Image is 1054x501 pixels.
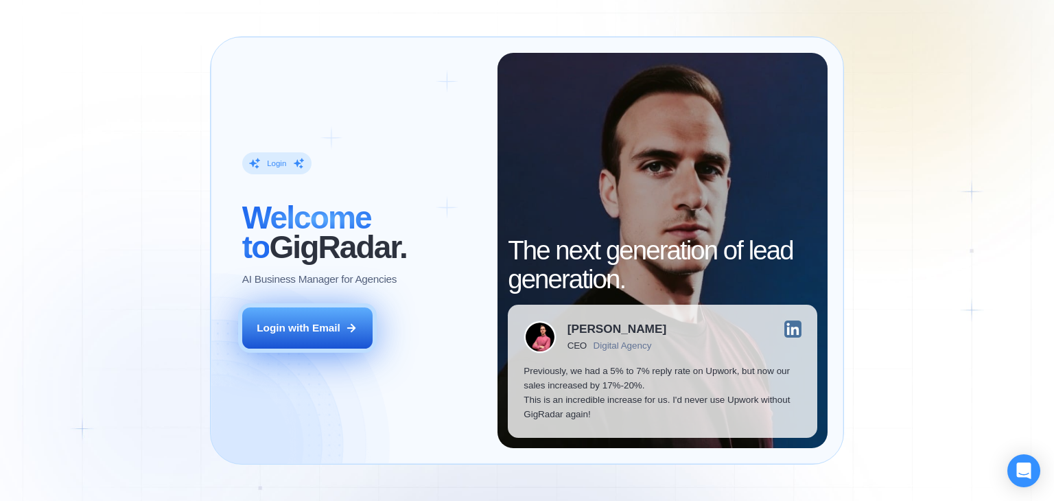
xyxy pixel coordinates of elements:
p: Previously, we had a 5% to 7% reply rate on Upwork, but now our sales increased by 17%-20%. This ... [524,364,801,422]
h2: The next generation of lead generation. [508,236,817,294]
div: Login [267,159,286,169]
div: Login with Email [257,321,340,335]
button: Login with Email [242,307,373,349]
div: Digital Agency [594,340,652,351]
div: Open Intercom Messenger [1007,454,1040,487]
h2: ‍ GigRadar. [242,203,482,261]
span: Welcome to [242,200,371,264]
div: [PERSON_NAME] [567,323,666,335]
div: CEO [567,340,587,351]
p: AI Business Manager for Agencies [242,272,397,286]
